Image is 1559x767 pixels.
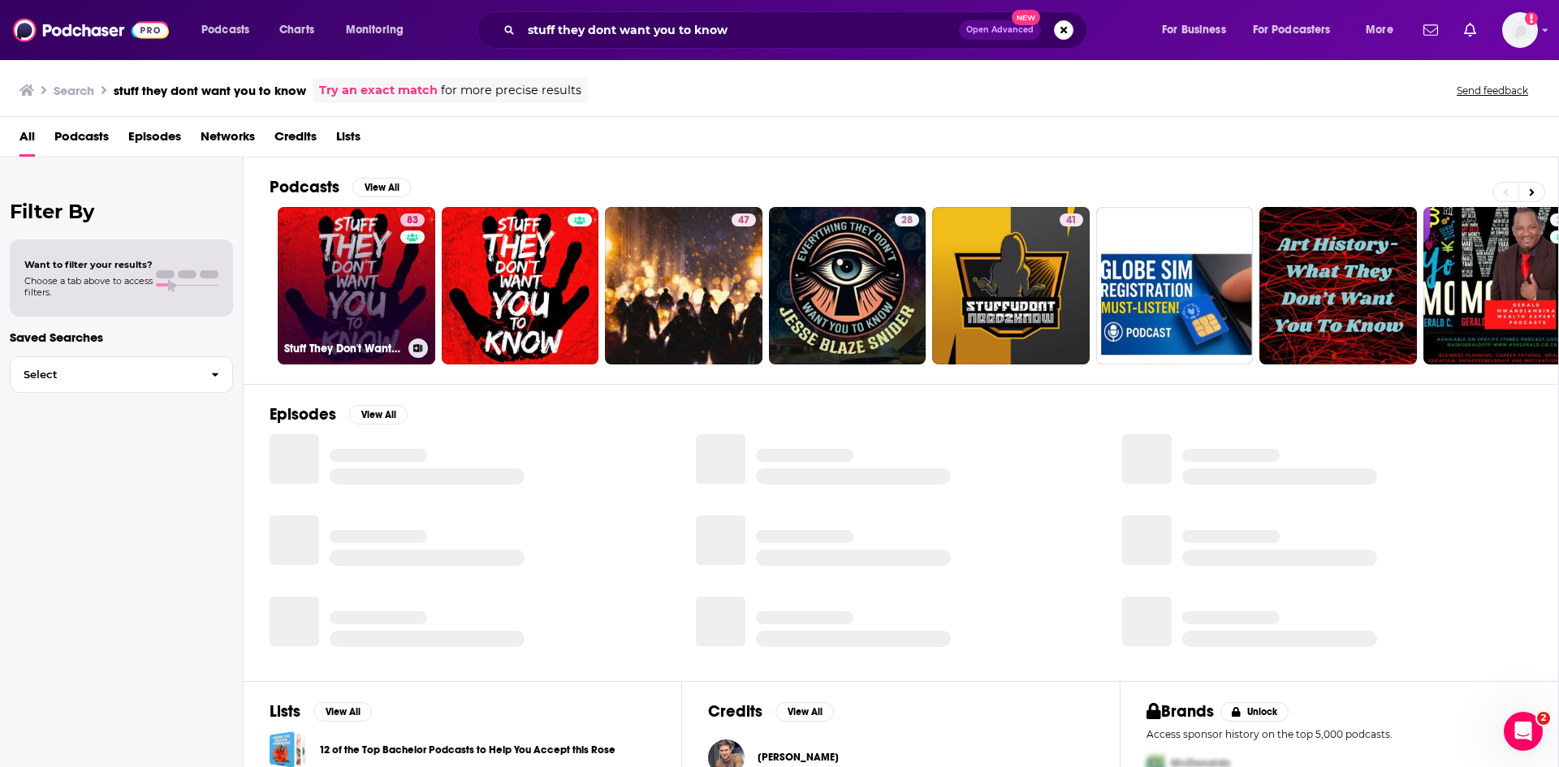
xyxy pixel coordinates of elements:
span: Select [11,369,198,380]
a: Lists [336,123,361,157]
a: 83 [400,213,425,226]
a: All [19,123,35,157]
button: Open AdvancedNew [959,20,1041,40]
div: Search podcasts, credits, & more... [492,11,1103,49]
span: 83 [407,213,418,229]
a: PodcastsView All [270,177,411,197]
a: Show notifications dropdown [1458,16,1483,44]
h3: stuff they dont want you to know [114,83,306,98]
iframe: Intercom live chat [1504,712,1543,751]
a: 47 [732,213,756,226]
a: 28 [769,207,926,364]
span: Open Advanced [966,26,1034,34]
span: 28 [901,213,913,229]
button: open menu [190,17,270,43]
span: for more precise results [441,81,581,100]
button: open menu [1151,17,1246,43]
button: Select [10,356,233,393]
button: open menu [1354,17,1414,43]
span: Choose a tab above to access filters. [24,275,153,298]
h2: Brands [1147,701,1214,722]
a: Episodes [128,123,181,157]
button: Unlock [1220,702,1289,722]
a: 83Stuff They Don't Want You To Know [278,207,435,364]
a: CreditsView All [708,701,834,722]
a: ListsView All [270,701,372,722]
h2: Episodes [270,404,336,424]
button: View All [313,702,372,722]
span: 2 [1537,712,1550,725]
button: View All [352,178,411,197]
a: Networks [201,123,255,157]
a: Ben Bowlin [758,751,839,764]
h2: Filter By [10,200,233,223]
span: For Business [1162,19,1226,41]
a: Charts [269,17,324,43]
input: Search podcasts, credits, & more... [521,17,959,43]
button: Send feedback [1452,84,1533,97]
span: Monitoring [346,19,404,41]
a: 41 [1060,213,1083,226]
img: Podchaser - Follow, Share and Rate Podcasts [13,15,169,45]
span: Logged in as WesBurdett [1502,12,1538,48]
a: Try an exact match [319,81,438,100]
img: User Profile [1502,12,1538,48]
h3: Search [54,83,94,98]
a: Show notifications dropdown [1417,16,1445,44]
span: Want to filter your results? [24,259,153,270]
a: EpisodesView All [270,404,408,424]
button: Show profile menu [1502,12,1538,48]
p: Saved Searches [10,330,233,345]
span: Podcasts [201,19,249,41]
a: Podcasts [54,123,109,157]
button: View All [775,702,834,722]
a: 12 of the Top Bachelor Podcasts to Help You Accept this Rose [319,741,615,759]
span: [PERSON_NAME] [758,751,839,764]
span: Charts [279,19,314,41]
h3: Stuff They Don't Want You To Know [284,342,402,355]
h2: Credits [708,701,762,722]
span: New [1012,10,1041,25]
button: open menu [1242,17,1354,43]
a: Credits [274,123,317,157]
h2: Lists [270,701,300,722]
span: More [1366,19,1393,41]
span: 47 [738,213,749,229]
a: 28 [895,213,919,226]
h2: Podcasts [270,177,339,197]
span: For Podcasters [1253,19,1331,41]
span: 41 [1066,213,1077,229]
svg: Add a profile image [1525,12,1538,25]
button: open menu [335,17,425,43]
p: Access sponsor history on the top 5,000 podcasts. [1147,728,1532,740]
a: 47 [605,207,762,364]
a: 41 [932,207,1090,364]
button: View All [349,405,408,424]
